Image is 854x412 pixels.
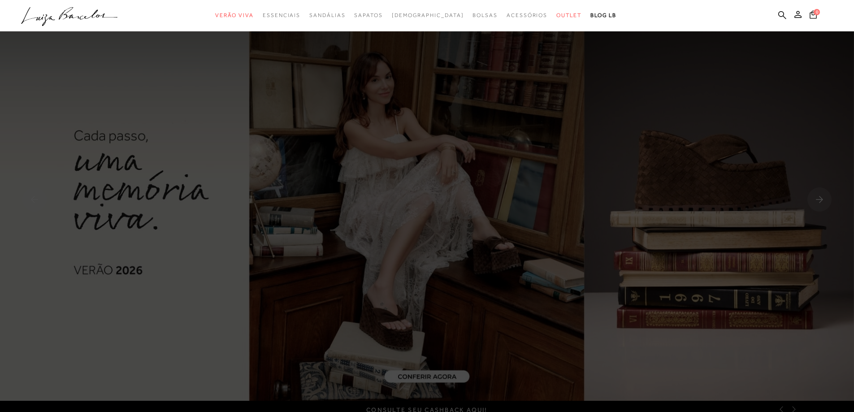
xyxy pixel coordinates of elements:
a: categoryNavScreenReaderText [354,7,382,24]
span: 0 [814,9,820,15]
span: Sandálias [309,12,345,18]
a: noSubCategoriesText [392,7,464,24]
span: Bolsas [473,12,498,18]
span: [DEMOGRAPHIC_DATA] [392,12,464,18]
span: BLOG LB [590,12,616,18]
button: 0 [807,10,819,22]
span: Sapatos [354,12,382,18]
span: Acessórios [507,12,547,18]
a: categoryNavScreenReaderText [215,7,254,24]
a: categoryNavScreenReaderText [263,7,300,24]
span: Essenciais [263,12,300,18]
a: categoryNavScreenReaderText [473,7,498,24]
a: categoryNavScreenReaderText [556,7,581,24]
span: Verão Viva [215,12,254,18]
span: Outlet [556,12,581,18]
a: categoryNavScreenReaderText [507,7,547,24]
a: BLOG LB [590,7,616,24]
a: categoryNavScreenReaderText [309,7,345,24]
